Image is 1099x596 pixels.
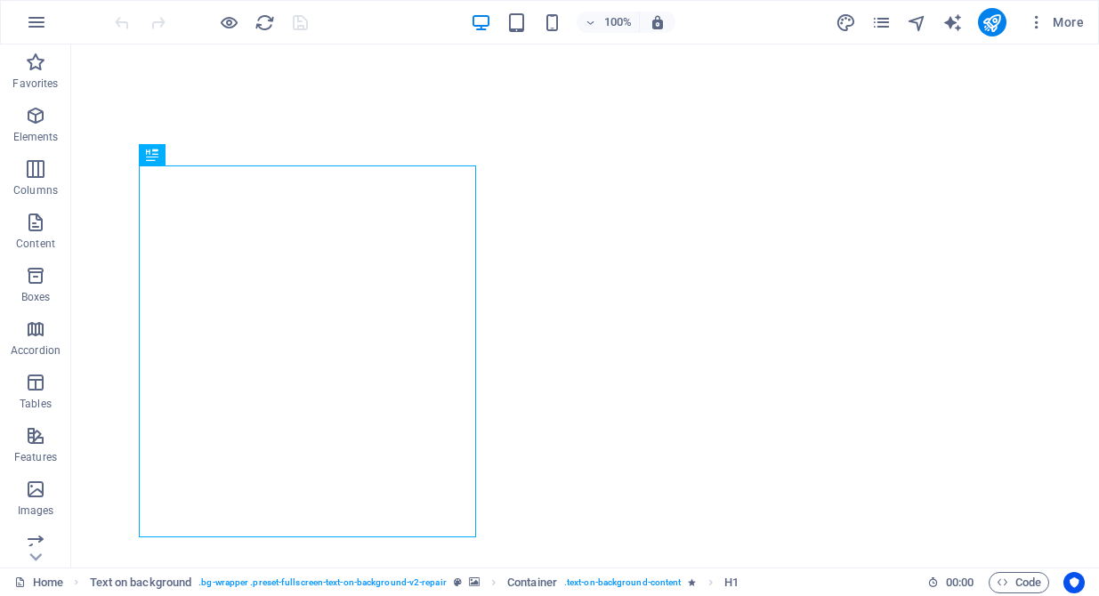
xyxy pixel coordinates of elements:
[871,12,892,33] i: Pages (Ctrl+Alt+S)
[218,12,239,33] button: Click here to leave preview mode and continue editing
[255,12,275,33] i: Reload page
[564,572,682,593] span: . text-on-background-content
[18,503,54,518] p: Images
[254,12,275,33] button: reload
[942,12,964,33] button: text_generator
[907,12,927,33] i: Navigator
[603,12,632,33] h6: 100%
[942,12,963,33] i: AI Writer
[724,572,739,593] span: Click to select. Double-click to edit
[871,12,893,33] button: pages
[13,130,59,144] p: Elements
[836,12,857,33] button: design
[16,237,55,251] p: Content
[90,572,192,593] span: Click to select. Double-click to edit
[577,12,640,33] button: 100%
[978,8,1006,36] button: publish
[12,77,58,91] p: Favorites
[90,572,739,593] nav: breadcrumb
[989,572,1049,593] button: Code
[958,576,961,589] span: :
[21,290,51,304] p: Boxes
[198,572,446,593] span: . bg-wrapper .preset-fullscreen-text-on-background-v2-repair
[454,577,462,587] i: This element is a customizable preset
[1021,8,1091,36] button: More
[836,12,856,33] i: Design (Ctrl+Alt+Y)
[1063,572,1085,593] button: Usercentrics
[11,343,61,358] p: Accordion
[507,572,557,593] span: Click to select. Double-click to edit
[650,14,666,30] i: On resize automatically adjust zoom level to fit chosen device.
[13,183,58,197] p: Columns
[1028,13,1084,31] span: More
[982,12,1002,33] i: Publish
[14,572,63,593] a: Click to cancel selection. Double-click to open Pages
[688,577,696,587] i: Element contains an animation
[14,450,57,464] p: Features
[997,572,1041,593] span: Code
[946,572,974,593] span: 00 00
[469,577,480,587] i: This element contains a background
[907,12,928,33] button: navigator
[927,572,974,593] h6: Session time
[20,397,52,411] p: Tables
